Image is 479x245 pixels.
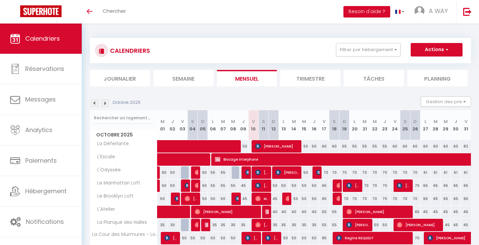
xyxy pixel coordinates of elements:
abbr: L [283,118,285,125]
div: 35 [218,219,228,231]
div: 50 [309,232,319,244]
div: 60 [420,140,431,153]
abbr: V [252,118,255,125]
abbr: J [313,118,316,125]
abbr: S [262,118,265,125]
div: 70 [390,166,400,179]
div: 55 [319,206,329,218]
abbr: D [201,118,205,125]
th: 11 [258,110,268,140]
div: 35 [268,219,279,231]
div: 45 [431,206,441,218]
span: [PERSON_NAME] [397,179,410,192]
th: 04 [188,110,198,140]
img: logout [463,7,472,16]
div: 45 [420,206,431,218]
span: Regine REQUEUT [336,232,410,244]
th: 14 [289,110,299,140]
abbr: M [434,118,438,125]
span: [PERSON_NAME] [255,140,299,153]
abbr: M [292,118,296,125]
span: Octobre 2025 [90,130,157,140]
div: 50 [218,232,228,244]
span: [PERSON_NAME] [195,166,198,179]
span: La Déferlante [91,140,131,148]
abbr: V [323,118,326,125]
span: La Planque des Halles [91,219,149,226]
th: 09 [238,110,248,140]
abbr: S [404,118,407,125]
span: [PERSON_NAME] [245,166,249,179]
th: 24 [390,110,400,140]
div: 70 [370,166,380,179]
div: 35 [238,219,248,231]
div: 45 [451,206,461,218]
div: 55 [349,140,360,153]
span: [PERSON_NAME] [195,218,198,231]
th: 05 [198,110,208,140]
div: 50 [198,232,208,244]
abbr: D [343,118,346,125]
span: AMCM Beks [175,192,178,205]
div: 60 [329,140,339,153]
div: 50 [178,232,188,244]
span: [PERSON_NAME] [195,179,198,192]
span: Le Manhattan Loft [91,179,142,187]
div: 65 [441,193,451,205]
div: 60 [198,179,208,192]
div: 70 [410,166,420,179]
span: Blocage Remise en état [265,205,269,218]
div: 50 [289,179,299,192]
div: 70 [390,193,400,205]
div: 70 [339,166,349,179]
div: 65 [319,179,329,192]
div: 40 [268,206,279,218]
div: 50 [279,232,289,244]
div: 61 [441,166,451,179]
div: 50 [279,179,289,192]
div: 70 [370,179,380,192]
abbr: J [171,118,174,125]
div: 45 [410,206,420,218]
div: 70 [349,193,360,205]
div: 45 [238,193,248,205]
div: 82 [461,140,471,153]
div: 65 [420,179,431,192]
th: 20 [349,110,360,140]
span: L'Escale [91,153,117,161]
abbr: L [354,118,356,125]
th: 12 [268,110,279,140]
div: 45 [451,219,461,231]
div: 55 [329,219,339,231]
span: [PERSON_NAME] [275,166,299,179]
div: 35 [228,219,238,231]
th: 25 [400,110,410,140]
div: 50 [208,232,218,244]
div: 40 [279,206,289,218]
span: Messages [25,95,56,104]
div: 50 [289,193,299,205]
div: 60 [431,140,441,153]
div: 35 [157,219,168,231]
div: 70 [319,166,329,179]
div: 70 [349,166,360,179]
div: 50 [228,232,238,244]
span: [PERSON_NAME] [265,232,279,244]
div: 45 [441,219,451,231]
div: 65 [420,193,431,205]
div: 60 [400,140,410,153]
span: Hébergement [25,187,67,195]
div: 70 [410,193,420,205]
span: Paiements [25,156,57,165]
li: Planning [407,70,468,86]
div: 55 [329,206,339,218]
th: 02 [168,110,178,140]
div: 50 [218,193,228,205]
div: 55 [218,166,228,179]
div: 50 [198,193,208,205]
button: Actions [411,43,463,56]
div: 50 [370,219,380,231]
div: 50 [268,179,279,192]
abbr: S [333,118,336,125]
abbr: M [444,118,448,125]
